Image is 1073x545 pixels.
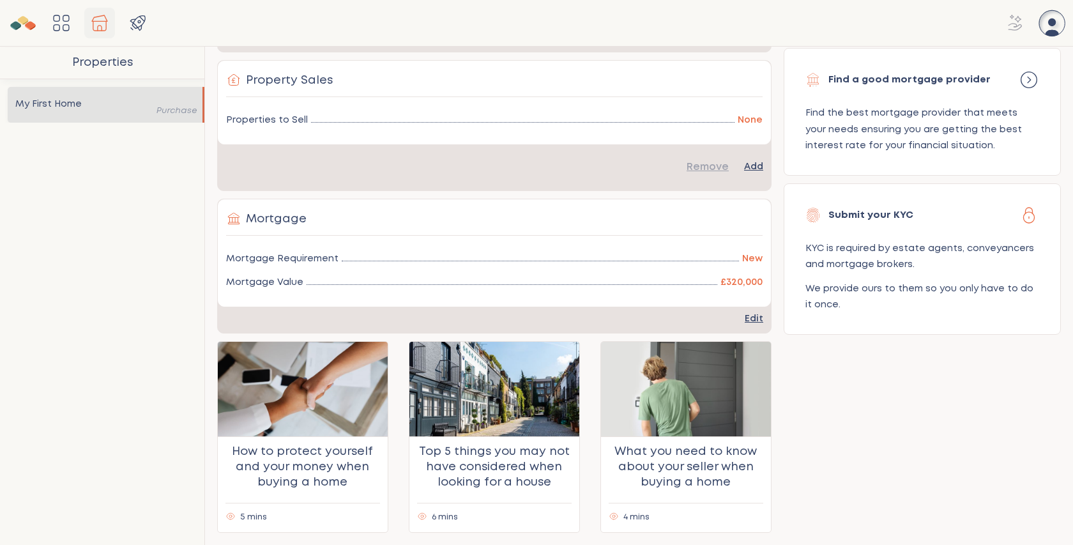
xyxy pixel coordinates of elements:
p: Submit your KYC [828,209,1011,222]
p: Mortgage Requirement [226,251,339,267]
img: terraced-housing.jpeg [409,342,579,437]
p: Find a good mortgage provider [828,73,1011,86]
button: Submit your KYCKYC is required by estate agents, conveyancers and mortgage brokers.We provide our... [784,183,1061,335]
p: KYC is required by estate agents, conveyancers and mortgage brokers. [805,241,1039,273]
p: 5 mins [240,511,267,525]
p: Mortgage Value [226,275,303,291]
button: My First HomePurchase [8,87,204,123]
p: Mortgage [246,212,307,227]
a: Top 5 things you may not have considered when looking for a house6 mins [409,341,580,533]
h3: What you need to know about your seller when buying a home [609,445,763,491]
p: Find the best mortgage provider that meets your needs ensuring you are getting the best interest ... [805,105,1039,154]
span: Dashboard [46,8,77,38]
p: Edit [745,314,763,325]
a: What you need to know about your seller when buying a home4 mins [600,341,772,533]
img: deal.jpg [218,342,388,437]
p: 6 mins [432,511,458,525]
p: 4 mins [623,511,650,525]
span: Products [123,8,153,38]
h3: How to protect yourself and your money when buying a home [225,445,380,491]
p: None [738,112,763,128]
a: How to protect yourself and your money when buying a home5 mins [217,341,388,533]
h3: Top 5 things you may not have considered when looking for a house [417,445,572,491]
p: £320,000 [720,275,763,291]
p: New [742,251,763,267]
span: Properties [84,8,115,38]
p: We provide ours to them so you only have to do it once. [805,281,1039,313]
button: Find a good mortgage providerFind the best mortgage provider that meets your needs ensuring you a... [784,48,1061,176]
p: My First Home [15,96,82,112]
img: invite-in.jpeg [601,342,771,437]
p: Properties to Sell [226,112,308,128]
p: Add [744,162,763,173]
p: Property Sales [246,73,333,89]
p: Purchase [156,105,197,118]
span: Refer for £30 [1000,8,1031,38]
